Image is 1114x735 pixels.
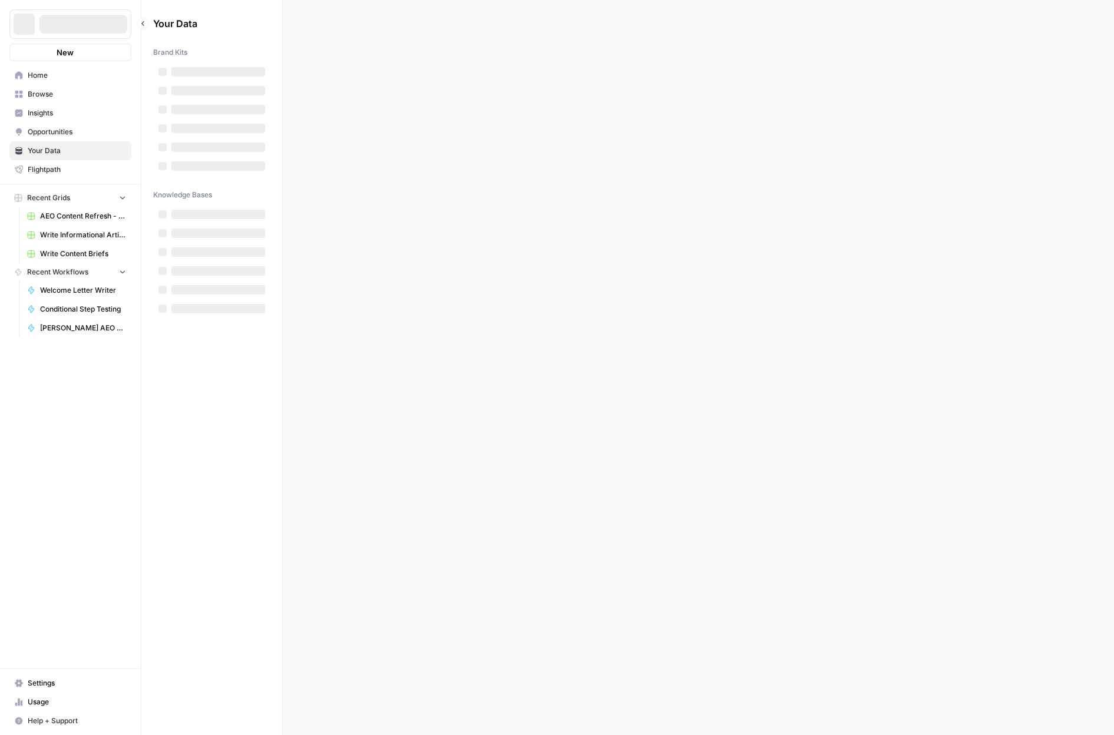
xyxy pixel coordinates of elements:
[153,190,212,200] span: Knowledge Bases
[153,47,187,58] span: Brand Kits
[28,697,126,707] span: Usage
[28,716,126,726] span: Help + Support
[28,127,126,137] span: Opportunities
[22,300,131,319] a: Conditional Step Testing
[27,267,88,277] span: Recent Workflows
[22,207,131,226] a: AEO Content Refresh - Testing
[40,230,126,240] span: Write Informational Article
[22,319,131,337] a: [PERSON_NAME] AEO Refresh v2
[9,141,131,160] a: Your Data
[22,244,131,263] a: Write Content Briefs
[9,85,131,104] a: Browse
[9,160,131,179] a: Flightpath
[40,285,126,296] span: Welcome Letter Writer
[28,89,126,100] span: Browse
[9,104,131,122] a: Insights
[28,164,126,175] span: Flightpath
[9,674,131,693] a: Settings
[40,249,126,259] span: Write Content Briefs
[40,323,126,333] span: [PERSON_NAME] AEO Refresh v2
[28,145,126,156] span: Your Data
[9,263,131,281] button: Recent Workflows
[40,304,126,314] span: Conditional Step Testing
[28,70,126,81] span: Home
[40,211,126,221] span: AEO Content Refresh - Testing
[153,16,256,31] span: Your Data
[28,108,126,118] span: Insights
[9,44,131,61] button: New
[22,226,131,244] a: Write Informational Article
[9,189,131,207] button: Recent Grids
[28,678,126,688] span: Settings
[9,693,131,711] a: Usage
[9,66,131,85] a: Home
[9,711,131,730] button: Help + Support
[22,281,131,300] a: Welcome Letter Writer
[57,47,74,58] span: New
[9,122,131,141] a: Opportunities
[27,193,70,203] span: Recent Grids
